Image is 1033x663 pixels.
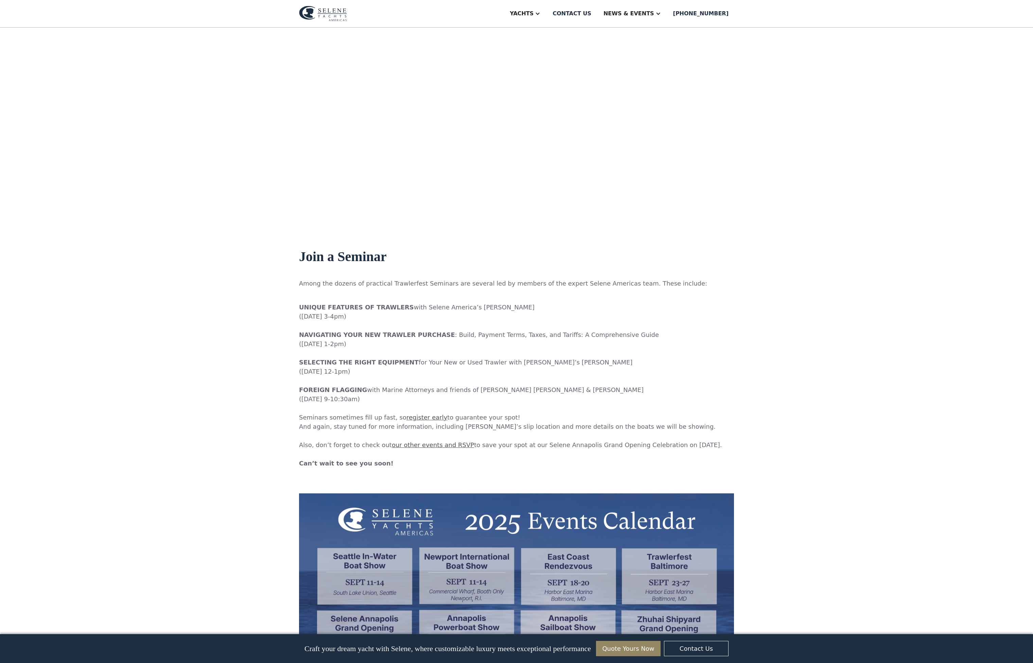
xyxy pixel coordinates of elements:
[299,304,414,311] strong: UNIQUE FEATURES OF TRAWLERS
[392,441,474,448] a: our other events and RSVP
[673,10,729,18] div: [PHONE_NUMBER]
[553,10,591,18] div: Contact us
[596,641,661,656] a: Quote Yours Now
[299,473,734,482] p: ‍
[299,249,387,264] strong: Join a Seminar
[299,460,393,467] strong: Can’t wait to see you soon!
[299,270,734,288] p: Among the dozens of practical Trawlerfest Seminars are several led by members of the expert Selen...
[304,644,591,653] p: Craft your dream yacht with Selene, where customizable luxury meets exceptional performance
[299,359,419,366] strong: SELECTING THE RIGHT EQUIPMENT
[299,331,455,338] strong: NAVIGATING YOUR NEW TRAWLER PURCHASE
[299,6,347,21] img: logo
[603,10,654,18] div: News & EVENTS
[299,293,734,468] p: ‍ with Selene America’s [PERSON_NAME] ([DATE] 3-4pm) : Build, Payment Terms, Taxes, and Tariffs: ...
[664,641,729,656] a: Contact Us
[299,386,367,393] strong: FOREIGN FLAGGING
[406,414,447,421] a: register early
[510,10,533,18] div: Yachts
